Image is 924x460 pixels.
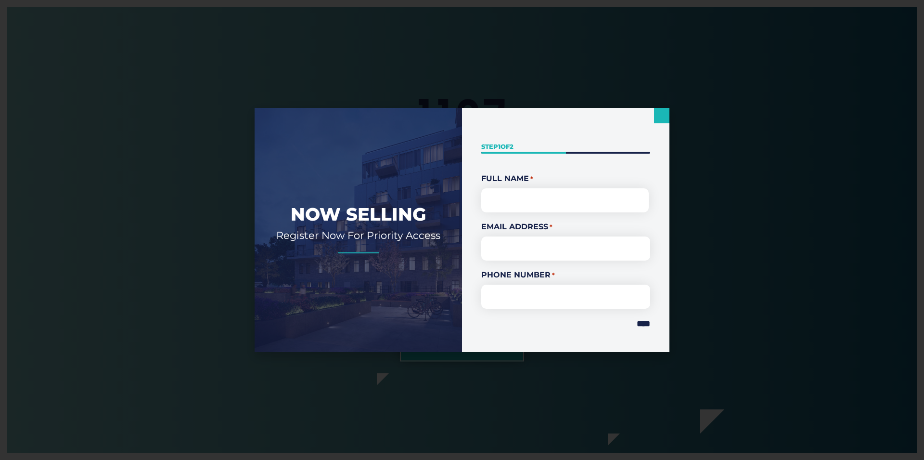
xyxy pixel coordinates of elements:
[510,143,513,150] span: 2
[481,142,650,151] p: Step of
[481,173,650,184] legend: Full Name
[269,229,448,242] h2: Register Now For Priority Access
[481,221,650,233] label: Email Address
[654,108,669,123] a: Close
[481,269,650,281] label: Phone Number
[269,203,448,226] h2: Now Selling
[498,143,500,150] span: 1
